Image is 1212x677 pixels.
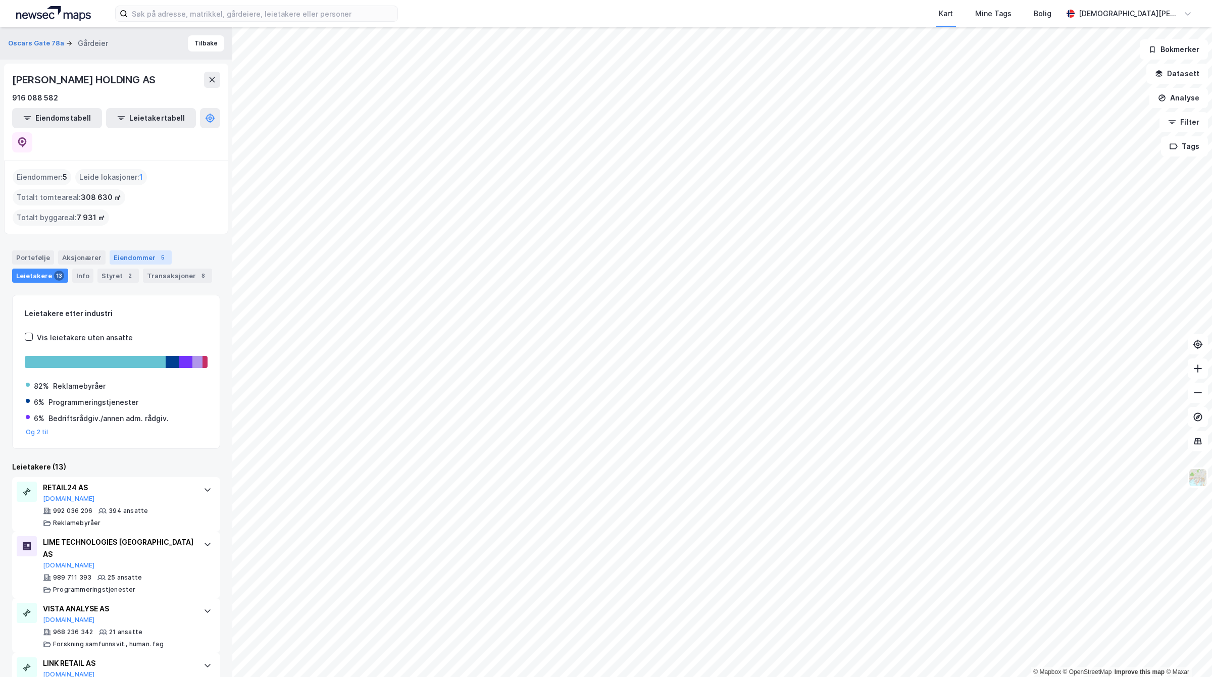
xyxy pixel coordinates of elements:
[43,603,193,615] div: VISTA ANALYSE AS
[53,380,106,392] div: Reklamebyråer
[125,271,135,281] div: 2
[54,271,64,281] div: 13
[78,37,108,49] div: Gårdeier
[81,191,121,203] span: 308 630 ㎡
[1188,468,1207,487] img: Z
[108,574,142,582] div: 25 ansatte
[1079,8,1180,20] div: [DEMOGRAPHIC_DATA][PERSON_NAME]
[198,271,208,281] div: 8
[53,640,164,648] div: Forskning samfunnsvit., human. fag
[143,269,212,283] div: Transaksjoner
[13,189,125,205] div: Totalt tomteareal :
[1146,64,1208,84] button: Datasett
[106,108,196,128] button: Leietakertabell
[1140,39,1208,60] button: Bokmerker
[13,210,109,226] div: Totalt byggareal :
[8,38,66,48] button: Oscars Gate 78a
[97,269,139,283] div: Styret
[939,8,953,20] div: Kart
[1033,668,1061,675] a: Mapbox
[12,108,102,128] button: Eiendomstabell
[109,628,142,636] div: 21 ansatte
[43,536,193,560] div: LIME TECHNOLOGIES [GEOGRAPHIC_DATA] AS
[53,574,91,582] div: 989 711 393
[48,412,169,425] div: Bedriftsrådgiv./annen adm. rådgiv.
[26,428,48,436] button: Og 2 til
[37,332,133,344] div: Vis leietakere uten ansatte
[1149,88,1208,108] button: Analyse
[12,269,68,283] div: Leietakere
[158,252,168,263] div: 5
[12,461,220,473] div: Leietakere (13)
[1161,136,1208,157] button: Tags
[72,269,93,283] div: Info
[53,586,136,594] div: Programmeringstjenester
[53,628,93,636] div: 968 236 342
[109,507,148,515] div: 394 ansatte
[58,250,106,265] div: Aksjonærer
[1063,668,1112,675] a: OpenStreetMap
[16,6,91,21] img: logo.a4113a55bc3d86da70a041830d287a7e.svg
[1034,8,1051,20] div: Bolig
[43,616,95,624] button: [DOMAIN_NAME]
[128,6,397,21] input: Søk på adresse, matrikkel, gårdeiere, leietakere eller personer
[139,171,143,183] span: 1
[34,380,49,392] div: 82%
[77,212,105,224] span: 7 931 ㎡
[25,307,208,320] div: Leietakere etter industri
[53,507,92,515] div: 992 036 206
[53,519,101,527] div: Reklamebyråer
[48,396,138,408] div: Programmeringstjenester
[188,35,224,51] button: Tilbake
[12,250,54,265] div: Portefølje
[75,169,147,185] div: Leide lokasjoner :
[43,495,95,503] button: [DOMAIN_NAME]
[12,72,158,88] div: [PERSON_NAME] HOLDING AS
[34,396,44,408] div: 6%
[34,412,44,425] div: 6%
[12,92,58,104] div: 916 088 582
[1161,629,1212,677] iframe: Chat Widget
[975,8,1012,20] div: Mine Tags
[43,482,193,494] div: RETAIL24 AS
[13,169,71,185] div: Eiendommer :
[1115,668,1165,675] a: Improve this map
[43,561,95,569] button: [DOMAIN_NAME]
[110,250,172,265] div: Eiendommer
[1159,112,1208,132] button: Filter
[43,657,193,669] div: LINK RETAIL AS
[63,171,67,183] span: 5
